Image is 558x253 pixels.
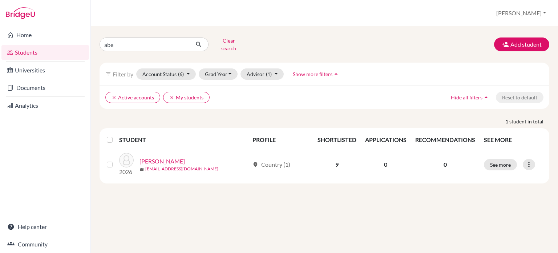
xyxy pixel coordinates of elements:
a: Community [1,237,89,252]
div: Country (1) [252,160,290,169]
td: 9 [313,149,361,181]
span: (6) [178,71,184,77]
p: 0 [415,160,475,169]
button: [PERSON_NAME] [493,6,549,20]
button: Reset to default [496,92,543,103]
a: Help center [1,220,89,234]
a: Universities [1,63,89,78]
button: Account Status(6) [136,68,196,80]
th: RECOMMENDATIONS [411,131,480,149]
th: STUDENT [119,131,248,149]
a: Analytics [1,98,89,113]
span: Filter by [113,71,133,78]
th: SEE MORE [480,131,546,149]
i: arrow_drop_up [482,94,490,101]
button: Clear search [209,35,249,54]
i: arrow_drop_up [332,70,340,78]
a: Home [1,28,89,42]
a: Students [1,45,89,60]
span: Show more filters [293,71,332,77]
a: [PERSON_NAME] [139,157,185,166]
input: Find student by name... [100,37,190,51]
i: filter_list [105,71,111,77]
strong: 1 [505,118,509,125]
img: Bridge-U [6,7,35,19]
span: student in total [509,118,549,125]
span: (1) [266,71,272,77]
img: Abe, Shun [119,153,134,167]
th: APPLICATIONS [361,131,411,149]
th: SHORTLISTED [313,131,361,149]
i: clear [112,95,117,100]
button: Grad Year [199,68,238,80]
button: clearMy students [163,92,210,103]
button: Add student [494,37,549,51]
button: Advisor(1) [240,68,284,80]
button: Show more filtersarrow_drop_up [287,68,346,80]
th: PROFILE [248,131,313,149]
p: 2026 [119,167,134,176]
a: Documents [1,80,89,95]
span: mail [139,167,144,171]
a: [EMAIL_ADDRESS][DOMAIN_NAME] [145,166,218,172]
span: location_on [252,162,258,167]
button: clearActive accounts [105,92,160,103]
span: Hide all filters [451,94,482,100]
td: 0 [361,149,411,181]
i: clear [169,95,174,100]
button: Hide all filtersarrow_drop_up [445,92,496,103]
button: See more [484,159,517,170]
